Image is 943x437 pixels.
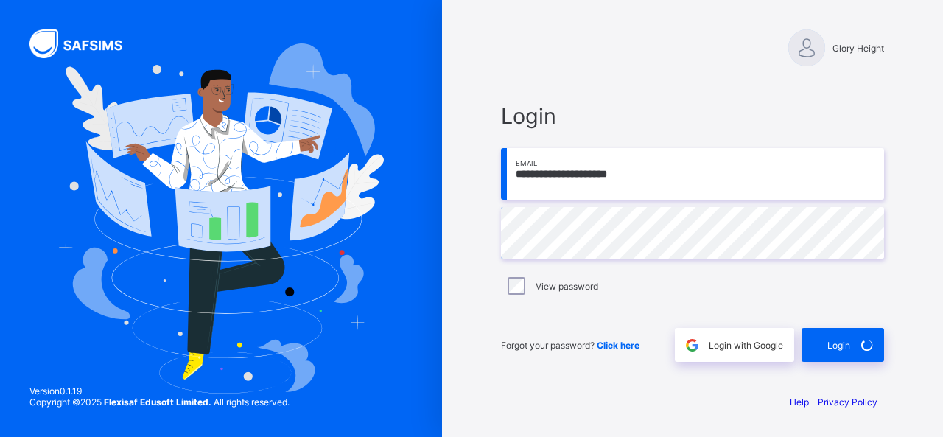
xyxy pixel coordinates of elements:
[790,396,809,408] a: Help
[29,396,290,408] span: Copyright © 2025 All rights reserved.
[58,43,383,393] img: Hero Image
[832,43,884,54] span: Glory Height
[29,385,290,396] span: Version 0.1.19
[597,340,639,351] a: Click here
[684,337,701,354] img: google.396cfc9801f0270233282035f929180a.svg
[818,396,877,408] a: Privacy Policy
[536,281,598,292] label: View password
[104,396,211,408] strong: Flexisaf Edusoft Limited.
[709,340,783,351] span: Login with Google
[501,103,884,129] span: Login
[827,340,850,351] span: Login
[29,29,140,58] img: SAFSIMS Logo
[501,340,639,351] span: Forgot your password?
